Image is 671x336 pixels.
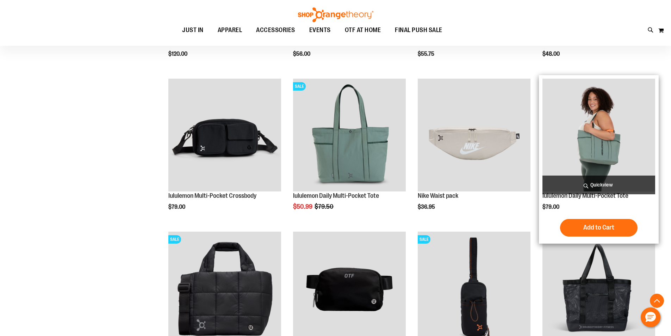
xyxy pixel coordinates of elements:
[293,203,313,210] span: $50.99
[418,79,530,193] a: Main view of 2024 Convention Nike Waistpack
[583,224,614,231] span: Add to Cart
[418,192,458,199] a: Nike Waist pack
[290,75,409,228] div: product
[418,51,435,57] span: $55.75
[542,192,628,199] a: lululemon Daily Multi-Pocket Tote
[302,22,338,38] a: EVENTS
[168,204,186,210] span: $79.00
[168,51,188,57] span: $120.00
[542,204,560,210] span: $79.00
[414,75,534,228] div: product
[418,235,430,244] span: SALE
[388,22,449,38] a: FINAL PUSH SALE
[168,79,281,193] a: lululemon Multi-Pocket Crossbody
[168,79,281,191] img: lululemon Multi-Pocket Crossbody
[256,22,295,38] span: ACCESSORIES
[309,22,331,38] span: EVENTS
[165,75,285,228] div: product
[345,22,381,38] span: OTF AT HOME
[539,75,659,244] div: product
[542,51,561,57] span: $48.00
[418,79,530,191] img: Main view of 2024 Convention Nike Waistpack
[211,22,249,38] a: APPAREL
[168,192,256,199] a: lululemon Multi-Pocket Crossbody
[293,192,379,199] a: lululemon Daily Multi-Pocket Tote
[293,82,306,91] span: SALE
[542,176,655,194] a: Quickview
[249,22,302,38] a: ACCESSORIES
[650,294,664,308] button: Back To Top
[418,204,436,210] span: $36.95
[542,79,655,193] a: Main view of 2024 Convention lululemon Daily Multi-Pocket Tote
[297,7,374,22] img: Shop Orangetheory
[542,79,655,191] img: Main view of 2024 Convention lululemon Daily Multi-Pocket Tote
[395,22,442,38] span: FINAL PUSH SALE
[293,79,406,191] img: lululemon Daily Multi-Pocket Tote
[641,307,660,327] button: Hello, have a question? Let’s chat.
[175,22,211,38] a: JUST IN
[182,22,204,38] span: JUST IN
[218,22,242,38] span: APPAREL
[293,51,311,57] span: $56.00
[293,79,406,193] a: lululemon Daily Multi-Pocket ToteSALE
[315,203,335,210] span: $79.50
[560,219,638,237] button: Add to Cart
[168,235,181,244] span: SALE
[338,22,388,38] a: OTF AT HOME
